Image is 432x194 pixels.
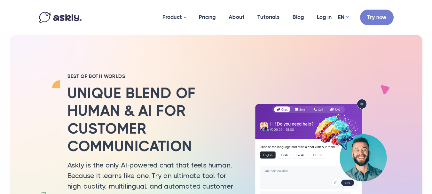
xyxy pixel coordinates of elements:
[67,84,240,155] h2: Unique blend of human & AI for customer communication
[360,10,394,25] a: Try now
[39,12,82,23] img: Askly
[222,2,251,33] a: About
[192,2,222,33] a: Pricing
[286,2,310,33] a: Blog
[156,2,192,33] a: Product
[251,2,286,33] a: Tutorials
[310,2,338,33] a: Log in
[67,73,240,80] h2: BEST OF BOTH WORLDS
[338,13,349,22] a: EN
